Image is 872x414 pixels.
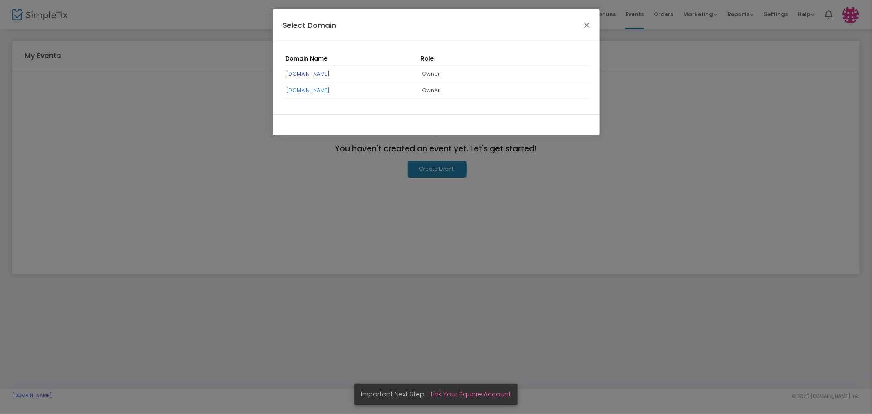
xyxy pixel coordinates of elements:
h4: Select Domain [283,20,336,31]
span: Owner [422,65,440,83]
a: Link Your Square Account [431,389,511,399]
th: Domain Name [283,52,418,66]
a: [DOMAIN_NAME] [287,70,330,78]
a: [DOMAIN_NAME] [287,86,330,94]
span: Owner [422,81,440,99]
span: Important Next Step [361,389,431,399]
button: Close [581,20,592,30]
th: Role [418,52,589,66]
